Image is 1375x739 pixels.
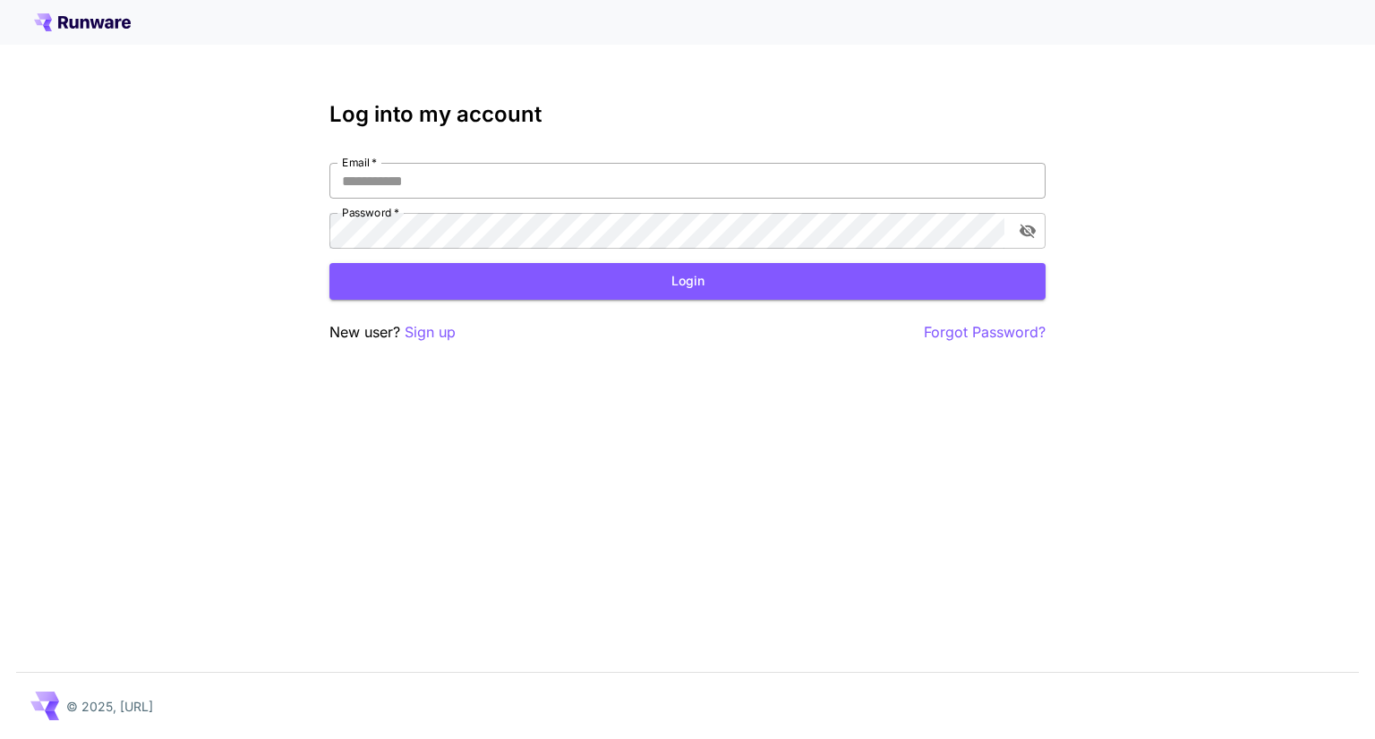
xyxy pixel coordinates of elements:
[329,102,1046,127] h3: Log into my account
[342,205,399,220] label: Password
[329,321,456,344] p: New user?
[405,321,456,344] button: Sign up
[66,697,153,716] p: © 2025, [URL]
[329,263,1046,300] button: Login
[924,321,1046,344] button: Forgot Password?
[1012,215,1044,247] button: toggle password visibility
[342,155,377,170] label: Email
